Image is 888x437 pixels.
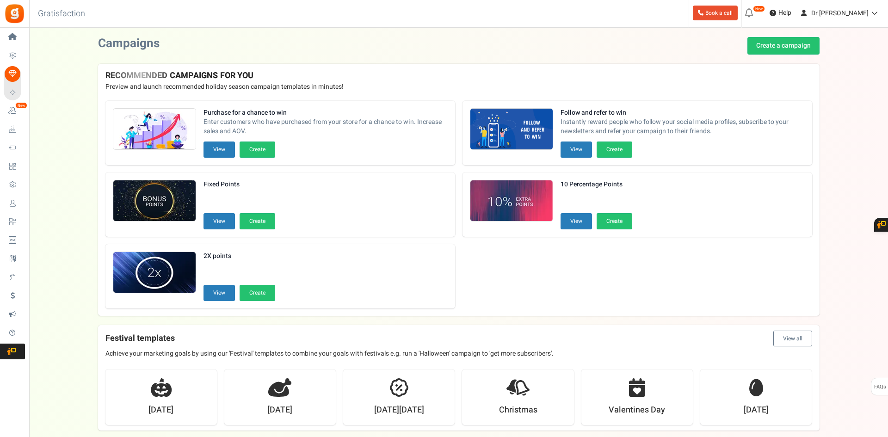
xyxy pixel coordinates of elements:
[240,213,275,229] button: Create
[693,6,738,20] a: Book a call
[203,285,235,301] button: View
[4,103,25,119] a: New
[113,109,196,150] img: Recommended Campaigns
[374,404,424,416] strong: [DATE][DATE]
[105,349,812,358] p: Achieve your marketing goals by using our 'Festival' templates to combine your goals with festiva...
[148,404,173,416] strong: [DATE]
[105,71,812,80] h4: RECOMMENDED CAMPAIGNS FOR YOU
[28,5,95,23] h3: Gratisfaction
[561,117,805,136] span: Instantly reward people who follow your social media profiles, subscribe to your newsletters and ...
[561,180,632,189] strong: 10 Percentage Points
[597,142,632,158] button: Create
[811,8,869,18] span: Dr [PERSON_NAME]
[98,37,160,50] h2: Campaigns
[203,252,275,261] strong: 2X points
[561,142,592,158] button: View
[240,285,275,301] button: Create
[753,6,765,12] em: New
[609,404,665,416] strong: Valentines Day
[240,142,275,158] button: Create
[766,6,795,20] a: Help
[597,213,632,229] button: Create
[874,378,886,396] span: FAQs
[561,108,805,117] strong: Follow and refer to win
[15,102,27,109] em: New
[499,404,537,416] strong: Christmas
[203,180,275,189] strong: Fixed Points
[105,82,812,92] p: Preview and launch recommended holiday season campaign templates in minutes!
[203,142,235,158] button: View
[203,117,448,136] span: Enter customers who have purchased from your store for a chance to win. Increase sales and AOV.
[4,3,25,24] img: Gratisfaction
[113,180,196,222] img: Recommended Campaigns
[105,331,812,346] h4: Festival templates
[561,213,592,229] button: View
[470,180,553,222] img: Recommended Campaigns
[267,404,292,416] strong: [DATE]
[776,8,791,18] span: Help
[470,109,553,150] img: Recommended Campaigns
[747,37,820,55] a: Create a campaign
[203,108,448,117] strong: Purchase for a chance to win
[773,331,812,346] button: View all
[744,404,769,416] strong: [DATE]
[113,252,196,294] img: Recommended Campaigns
[203,213,235,229] button: View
